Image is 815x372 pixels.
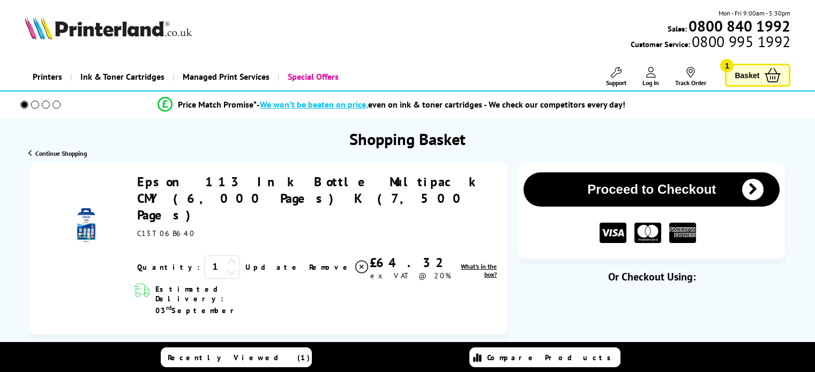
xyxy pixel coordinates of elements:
span: ex VAT @ 20% [370,271,451,280]
span: Basket [735,68,759,82]
img: Printerland Logo [25,16,192,40]
a: Managed Print Services [173,63,278,90]
span: We won’t be beaten on price, [260,99,368,110]
img: VISA [600,223,626,244]
span: What's in the box? [461,262,497,278]
a: 0800 840 1992 [687,21,790,31]
span: Customer Service: [631,36,790,49]
span: 1 [720,59,734,72]
span: Recently Viewed (1) [168,353,310,362]
a: Update [245,262,301,272]
span: Remove [309,262,352,272]
b: 0800 840 1992 [689,16,790,36]
h1: Shopping Basket [349,128,466,149]
button: Proceed to Checkout [524,172,780,207]
span: Price Match Promise* [178,99,257,110]
a: Basket 1 [725,64,790,87]
span: Estimated Delivery: 03 September [155,284,281,315]
img: MASTER CARD [634,223,661,244]
span: Continue Shopping [35,149,87,157]
a: Epson 113 Ink Bottle Multipack CMY (6,000 Pages) K (7,500 Pages) [137,173,482,223]
span: Support [606,79,626,87]
a: Printers [25,63,70,90]
a: Continue Shopping [28,149,87,157]
sup: rd [166,303,171,312]
span: Log In [642,79,659,87]
img: American Express [669,223,696,244]
a: Ink & Toner Cartridges [70,63,173,90]
a: Log In [642,67,659,87]
a: Recently Viewed (1) [161,347,312,367]
a: Compare Products [469,347,620,367]
a: Support [606,67,626,87]
span: C13T06B640 [137,229,195,238]
div: £64.32 [370,254,452,271]
span: Ink & Toner Cartridges [80,63,165,90]
span: Compare Products [487,353,617,362]
li: modal_Promise [5,95,777,114]
a: Delete item from your basket [309,259,370,275]
img: Epson 113 Ink Bottle Multipack CMY (6,000 Pages) K (7,500 Pages) [68,207,105,245]
span: Quantity: [137,262,200,272]
a: Special Offers [278,63,347,90]
span: Sales: [668,24,687,34]
a: Printerland Logo [25,16,220,42]
a: Track Order [675,67,706,87]
div: Or Checkout Using: [518,270,785,284]
span: 0800 995 1992 [690,36,790,47]
a: lnk_inthebox [452,262,497,278]
span: Mon - Fri 9:00am - 5:30pm [719,8,790,18]
div: - even on ink & toner cartridges - We check our competitors every day! [257,99,625,110]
